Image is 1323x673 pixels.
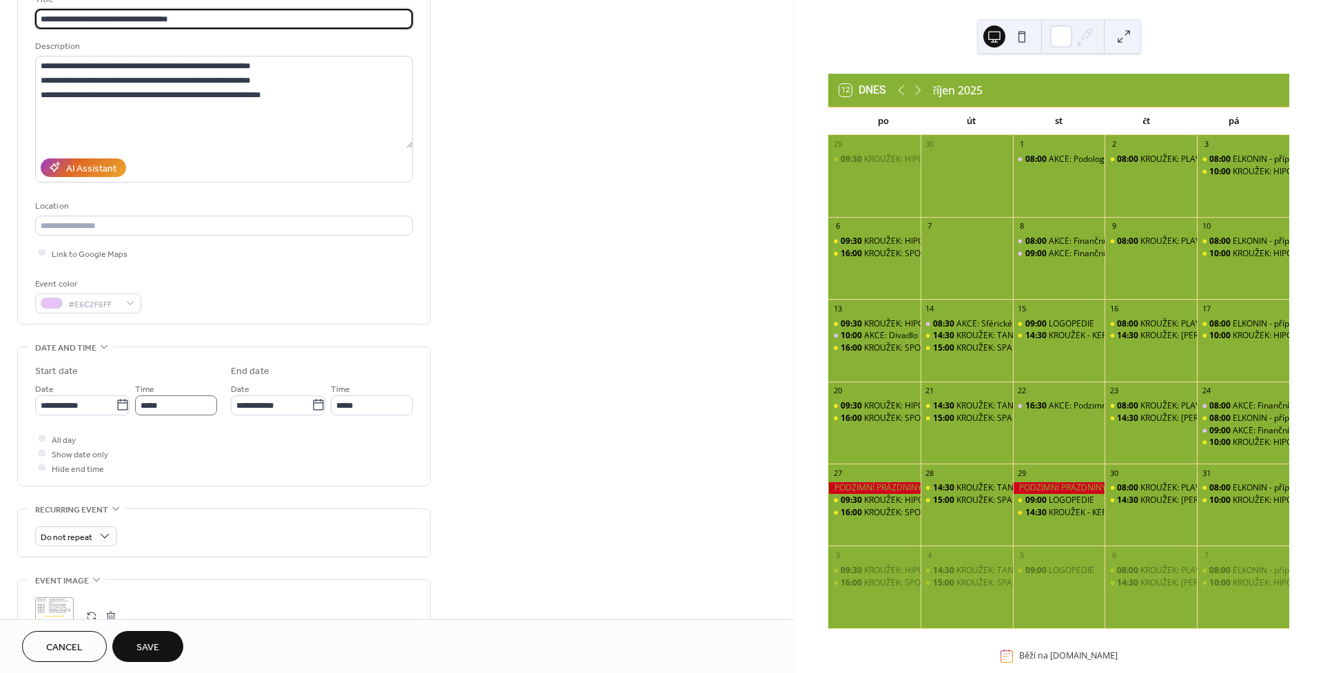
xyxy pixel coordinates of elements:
span: 08:00 [1209,400,1233,412]
div: KROUŽEK: HIPOTERAPIE - třída Draci + Trpaslíci [864,154,1045,165]
div: KROUŽEK: TANEČKY [956,400,1034,412]
div: KROUŽEK: [PERSON_NAME] RUČIČEK [1140,577,1282,589]
div: LOGOPEDIE [1049,565,1094,577]
div: KROUŽEK: PLAVÁNÍ [1105,318,1197,330]
div: KROUŽEK: HIPOTERAPIE - třída Čerti, Vodníci [1197,577,1289,589]
span: Time [135,382,154,396]
div: AKCE: Finanční gramotnost - tř. Trpaslíci [1197,425,1289,437]
span: 15:00 [933,495,956,506]
div: PODZIMNÍ PRÁZDNINY [1013,482,1105,494]
div: KROUŽEK: TANEČKY [921,330,1013,342]
span: 14:30 [933,330,956,342]
span: 08:00 [1209,236,1233,247]
span: 14:30 [933,400,956,412]
div: 2 [1109,139,1119,149]
div: KROUŽEK: KROUŽEK ŠIKOVNÝCH RUČIČEK [1105,330,1197,342]
div: KROUŽEK: PLAVÁNÍ [1105,236,1197,247]
div: KROUŽEK: SPORTOVNÍ HODINKA [828,507,921,519]
div: Start date [35,364,78,379]
span: 09:00 [1025,248,1049,260]
div: KROUŽEK: HIPOTERAPIE - třída Draci + Trpaslíci [828,154,921,165]
div: 16 [1109,303,1119,313]
div: AKCE: Sférické kino v MŠ [921,318,1013,330]
div: AI Assistant [66,161,116,176]
span: 10:00 [1209,248,1233,260]
div: LOGOPEDIE [1013,318,1105,330]
div: AKCE: Finanční gramotnost - tř. Vodníci [1049,248,1197,260]
div: KROUŽEK: KROUŽEK ŠIKOVNÝCH RUČIČEK [1105,413,1197,424]
div: út [927,107,1014,135]
div: 13 [832,303,843,313]
span: 09:30 [841,565,864,577]
span: 09:30 [841,318,864,330]
div: 22 [1017,386,1027,396]
div: AKCE: Finanční gramotnost - tř. Trpaslíci [1197,400,1289,412]
span: 08:00 [1209,565,1233,577]
div: KROUŽEK: PLAVÁNÍ [1105,565,1197,577]
div: ELKONIN - příprava na čtení [1197,236,1289,247]
div: KROUŽEK: SPORTOVNÍ HODINKA [864,413,989,424]
a: Cancel [22,631,107,662]
span: 15:00 [933,413,956,424]
a: [DOMAIN_NAME] [1050,650,1118,662]
div: KROUŽEK: PLAVÁNÍ [1140,318,1214,330]
span: Cancel [46,641,83,655]
div: KROUŽEK: PLAVÁNÍ [1140,236,1214,247]
div: End date [231,364,269,379]
div: 10 [1201,221,1211,231]
span: Show date only [52,447,108,462]
div: KROUŽEK: HIPOTERAPIE - třída Čerti, Vodníci [1197,437,1289,448]
span: 16:30 [1025,400,1049,412]
div: 15 [1017,303,1027,313]
div: 24 [1201,386,1211,396]
div: KROUŽEK: SPORTOVNÍ HODINKA [828,577,921,589]
div: 31 [1201,468,1211,478]
span: 10:00 [1209,330,1233,342]
div: 5 [1017,550,1027,560]
div: KROUŽEK: PLAVÁNÍ [1105,154,1197,165]
div: KROUŽEK: SPORTOVNÍ HODINKA [828,413,921,424]
div: říjen 2025 [933,82,983,99]
div: Description [35,39,410,54]
span: 08:00 [1117,400,1140,412]
div: KROUŽEK: PLAVÁNÍ [1105,400,1197,412]
div: 6 [832,221,843,231]
span: 15:00 [933,342,956,354]
div: Event color [35,277,139,291]
div: KROUŽEK: SPARŤANSKÁ ŠKOLIČKA [956,342,1089,354]
span: 09:00 [1025,495,1049,506]
span: 08:00 [1117,154,1140,165]
span: 09:00 [1209,425,1233,437]
span: 08:00 [1025,154,1049,165]
div: KROUŽEK: SPARŤANSKÁ ŠKOLIČKA [921,342,1013,354]
div: 14 [925,303,935,313]
div: 3 [832,550,843,560]
div: čt [1102,107,1190,135]
div: 29 [832,139,843,149]
span: 09:30 [841,154,864,165]
span: Do not repeat [41,529,92,545]
div: KROUŽEK: TANEČKY [956,330,1034,342]
span: Event image [35,574,89,588]
div: AKCE: Podologie - Vyšetření nožiček v MŠ [1049,154,1206,165]
div: KROUŽEK: SPARŤANSKÁ ŠKOLIČKA [956,577,1089,589]
div: 30 [1109,468,1119,478]
span: 08:00 [1117,482,1140,494]
div: KROUŽEK: HIPOTERAPIE - třída Čerti, Vodníci [1197,330,1289,342]
div: 7 [925,221,935,231]
div: KROUŽEK: [PERSON_NAME] RUČIČEK [1140,495,1282,506]
button: Save [112,631,183,662]
span: 14:30 [933,565,956,577]
div: AKCE: Sférické kino v [GEOGRAPHIC_DATA] [956,318,1122,330]
div: AKCE: Podzimní tvoření s rodiči [1013,400,1105,412]
span: 08:00 [1209,482,1233,494]
div: 1 [1017,139,1027,149]
div: 27 [832,468,843,478]
span: Time [331,382,350,396]
div: KROUŽEK: SPORTOVNÍ HODINKA [828,248,921,260]
div: KROUŽEK: HIPOTERAPIE - třída Čerti, Vodníci [1197,248,1289,260]
div: ELKONIN - příprava na čtení [1197,413,1289,424]
div: KROUŽEK - KERAMIKA [1013,330,1105,342]
span: 09:30 [841,400,864,412]
span: 09:30 [841,236,864,247]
